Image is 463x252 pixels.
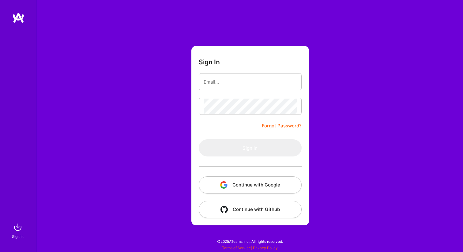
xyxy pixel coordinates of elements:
[199,139,302,156] button: Sign In
[204,74,297,90] input: Email...
[222,246,278,250] span: |
[12,221,24,233] img: sign in
[199,58,220,66] h3: Sign In
[13,221,24,240] a: sign inSign In
[253,246,278,250] a: Privacy Policy
[37,234,463,249] div: © 2025 ATeams Inc., All rights reserved.
[262,122,302,130] a: Forgot Password?
[220,181,228,189] img: icon
[222,246,251,250] a: Terms of Service
[12,233,24,240] div: Sign In
[220,206,228,213] img: icon
[12,12,24,23] img: logo
[199,201,302,218] button: Continue with Github
[199,176,302,194] button: Continue with Google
